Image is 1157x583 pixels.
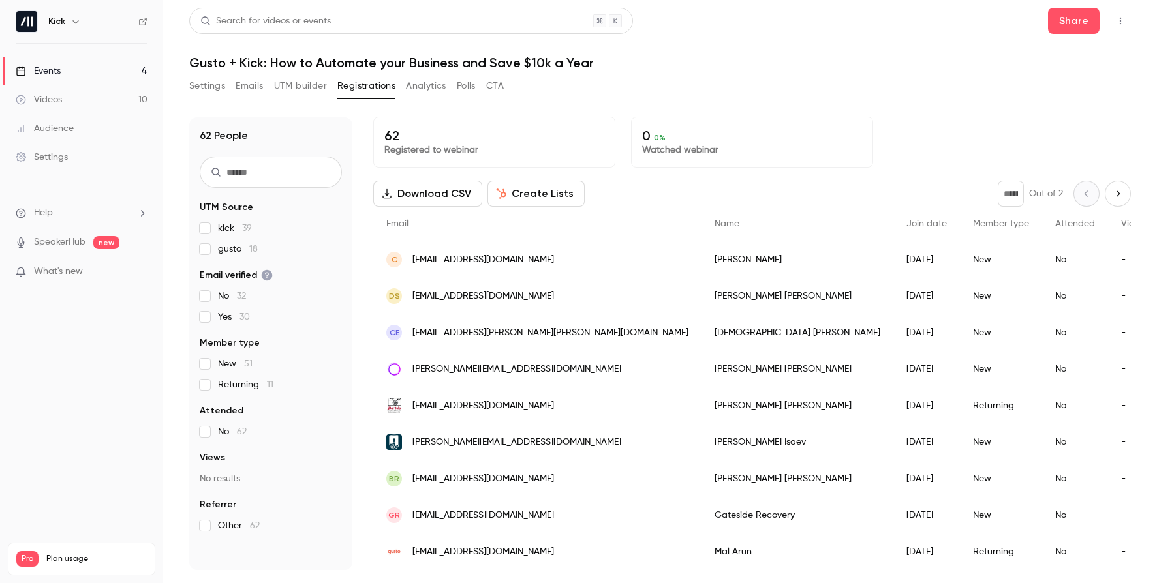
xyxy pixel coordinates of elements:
[702,314,893,351] div: [DEMOGRAPHIC_DATA] [PERSON_NAME]
[200,404,243,417] span: Attended
[1042,424,1108,460] div: No
[218,243,258,256] span: gusto
[16,151,68,164] div: Settings
[16,206,147,220] li: help-dropdown-opener
[93,236,119,249] span: new
[200,451,225,464] span: Views
[960,351,1042,387] div: New
[46,554,147,564] span: Plan usage
[893,351,960,387] div: [DATE]
[200,269,273,282] span: Email verified
[200,14,331,28] div: Search for videos or events
[1042,387,1108,424] div: No
[960,278,1042,314] div: New
[200,498,236,511] span: Referrer
[960,497,1042,533] div: New
[893,424,960,460] div: [DATE]
[412,509,554,522] span: [EMAIL_ADDRESS][DOMAIN_NAME]
[386,219,409,228] span: Email
[267,380,273,389] span: 11
[16,551,39,567] span: Pro
[132,266,147,278] iframe: Noticeable Trigger
[893,497,960,533] div: [DATE]
[274,76,327,97] button: UTM builder
[893,387,960,424] div: [DATE]
[386,434,402,450] img: bonamark.com
[893,278,960,314] div: [DATE]
[200,201,342,532] section: facet-groups
[642,128,862,143] p: 0
[386,544,402,560] img: gusto.com
[702,424,893,460] div: [PERSON_NAME] Isaev
[16,93,62,106] div: Videos
[702,387,893,424] div: [PERSON_NAME] [PERSON_NAME]
[412,399,554,413] span: [EMAIL_ADDRESS][DOMAIN_NAME]
[218,357,253,370] span: New
[715,219,739,228] span: Name
[1042,241,1108,278] div: No
[189,76,225,97] button: Settings
[1042,533,1108,570] div: No
[200,128,248,143] h1: 62 People
[412,545,554,559] span: [EMAIL_ADDRESS][DOMAIN_NAME]
[973,219,1029,228] span: Member type
[218,425,247,438] span: No
[389,290,400,302] span: DS
[893,533,960,570] div: [DATE]
[1048,8,1100,34] button: Share
[392,254,397,265] span: C
[702,351,893,387] div: [PERSON_NAME] [PERSON_NAME]
[412,253,554,267] span: [EMAIL_ADDRESS][DOMAIN_NAME]
[960,387,1042,424] div: Returning
[384,128,604,143] p: 62
[34,235,85,249] a: SpeakerHub
[893,241,960,278] div: [DATE]
[1121,219,1145,228] span: Views
[406,76,446,97] button: Analytics
[412,290,554,303] span: [EMAIL_ADDRESS][DOMAIN_NAME]
[412,472,554,486] span: [EMAIL_ADDRESS][DOMAIN_NAME]
[702,278,893,314] div: [PERSON_NAME] [PERSON_NAME]
[386,361,402,377] img: letsimplify.com
[654,133,666,142] span: 0 %
[960,241,1042,278] div: New
[457,76,476,97] button: Polls
[1042,497,1108,533] div: No
[337,76,395,97] button: Registrations
[16,11,37,32] img: Kick
[16,122,74,135] div: Audience
[16,65,61,78] div: Events
[200,472,342,485] p: No results
[1029,187,1063,200] p: Out of 2
[702,460,893,497] div: [PERSON_NAME] [PERSON_NAME]
[218,378,273,391] span: Returning
[237,291,246,301] span: 32
[390,327,399,338] span: CE
[893,460,960,497] div: [DATE]
[48,15,65,28] h6: Kick
[244,359,253,368] span: 51
[702,533,893,570] div: Mal Arun
[218,310,250,323] span: Yes
[906,219,947,228] span: Join date
[218,290,246,303] span: No
[1042,314,1108,351] div: No
[389,473,399,485] span: BR
[412,436,621,449] span: [PERSON_NAME][EMAIL_ADDRESS][DOMAIN_NAME]
[1042,278,1108,314] div: No
[1042,351,1108,387] div: No
[34,206,53,220] span: Help
[960,460,1042,497] div: New
[960,533,1042,570] div: Returning
[218,222,252,235] span: kick
[893,314,960,351] div: [DATE]
[218,519,260,532] span: Other
[412,363,621,376] span: [PERSON_NAME][EMAIL_ADDRESS][DOMAIN_NAME]
[487,181,585,207] button: Create Lists
[34,265,83,278] span: What's new
[486,76,504,97] button: CTA
[386,398,402,413] img: jbartolo.com
[236,76,263,97] button: Emails
[189,55,1131,70] h1: Gusto + Kick: How to Automate your Business and Save $10k a Year
[702,497,893,533] div: Gateside Recovery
